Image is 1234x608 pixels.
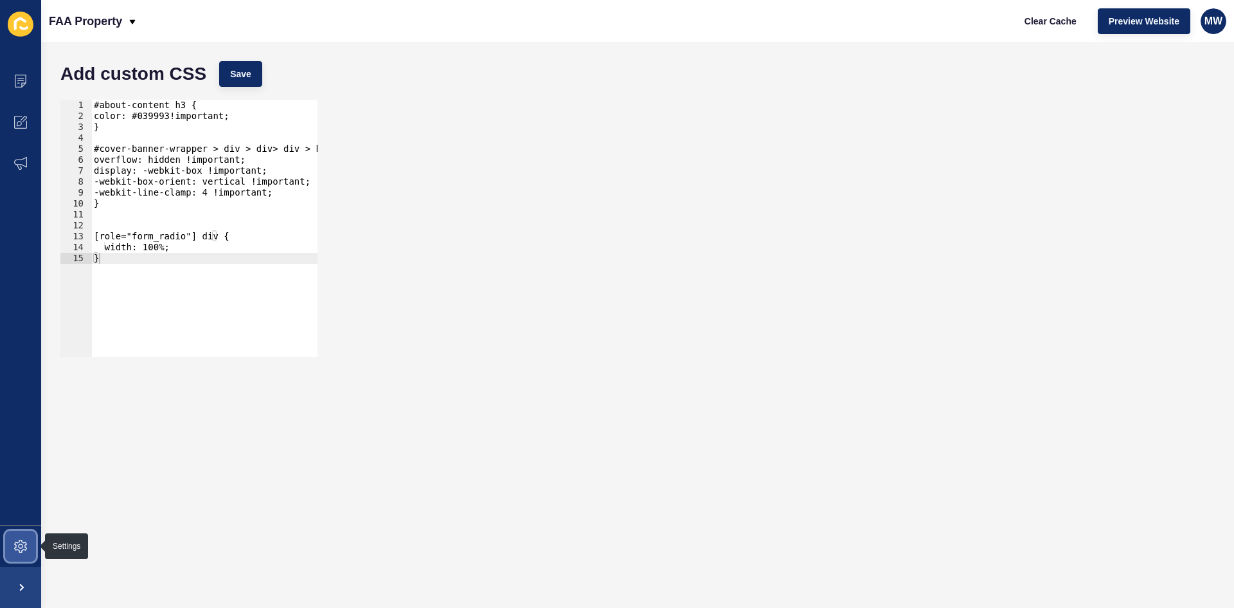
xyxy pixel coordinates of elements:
div: 9 [60,187,92,198]
button: Clear Cache [1014,8,1087,34]
button: Save [219,61,262,87]
button: Preview Website [1098,8,1190,34]
span: Save [230,68,251,80]
div: 5 [60,143,92,154]
div: 13 [60,231,92,242]
div: 3 [60,122,92,133]
h1: Add custom CSS [60,68,206,80]
span: MW [1204,15,1222,28]
span: Clear Cache [1024,15,1077,28]
div: Settings [53,541,80,551]
div: 1 [60,100,92,111]
div: 10 [60,198,92,209]
div: 4 [60,133,92,143]
p: FAA Property [49,5,122,37]
div: 6 [60,154,92,165]
div: 15 [60,253,92,264]
div: 14 [60,242,92,253]
div: 7 [60,165,92,176]
div: 12 [60,220,92,231]
div: 8 [60,176,92,187]
div: 11 [60,209,92,220]
div: 2 [60,111,92,122]
span: Preview Website [1109,15,1179,28]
